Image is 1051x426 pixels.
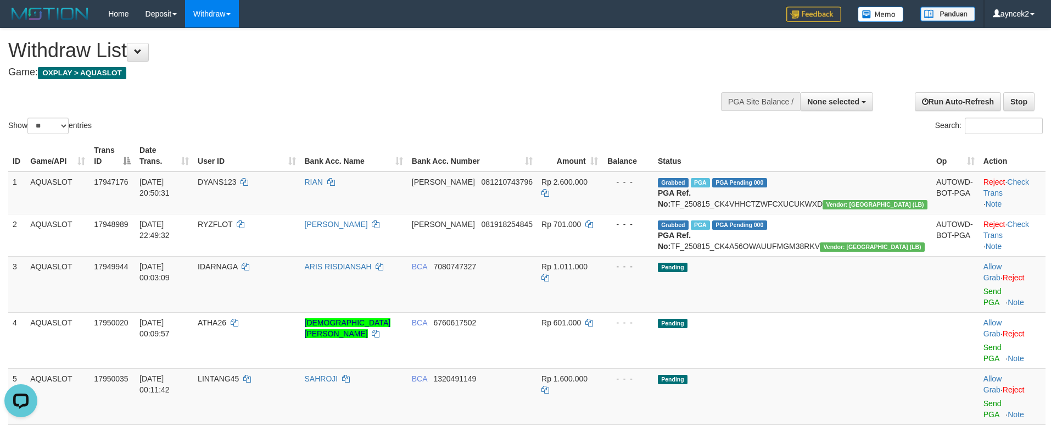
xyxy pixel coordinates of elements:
[541,374,588,383] span: Rp 1.600.000
[653,140,932,171] th: Status
[658,263,687,272] span: Pending
[807,97,859,106] span: None selected
[983,374,1002,394] a: Allow Grab
[198,374,239,383] span: LINTANG45
[1003,329,1025,338] a: Reject
[8,368,26,424] td: 5
[139,262,170,282] span: [DATE] 00:03:09
[8,312,26,368] td: 4
[26,214,90,256] td: AQUASLOT
[979,214,1046,256] td: · ·
[305,262,372,271] a: ARIS RISDIANSAH
[607,176,649,187] div: - - -
[721,92,800,111] div: PGA Site Balance /
[983,318,1002,338] a: Allow Grab
[8,40,690,62] h1: Withdraw List
[935,118,1043,134] label: Search:
[1008,410,1024,419] a: Note
[658,220,689,230] span: Grabbed
[1008,298,1024,307] a: Note
[607,261,649,272] div: - - -
[658,375,687,384] span: Pending
[541,178,588,186] span: Rp 2.600.000
[8,118,92,134] label: Show entries
[94,220,128,229] span: 17948989
[482,178,533,186] span: Copy 081210743796 to clipboard
[983,178,1029,197] a: Check Trans
[412,220,475,229] span: [PERSON_NAME]
[979,140,1046,171] th: Action
[983,318,1003,338] span: ·
[658,319,687,328] span: Pending
[300,140,407,171] th: Bank Acc. Name: activate to sort column ascending
[653,214,932,256] td: TF_250815_CK4A56OWAUUFMGM38RKV
[858,7,904,22] img: Button%20Memo.svg
[4,4,37,37] button: Open LiveChat chat widget
[537,140,602,171] th: Amount: activate to sort column ascending
[653,171,932,214] td: TF_250815_CK4VHHCTZWFCXUCUKWXD
[979,256,1046,312] td: ·
[198,178,237,186] span: DYANS123
[305,374,338,383] a: SAHROJI
[658,231,691,251] b: PGA Ref. No:
[691,220,710,230] span: Marked by ayncek2
[94,178,128,186] span: 17947176
[433,318,476,327] span: Copy 6760617502 to clipboard
[198,318,226,327] span: ATHA26
[1003,385,1025,394] a: Reject
[607,373,649,384] div: - - -
[932,171,979,214] td: AUTOWD-BOT-PGA
[1008,354,1024,363] a: Note
[8,256,26,312] td: 3
[94,374,128,383] span: 17950035
[135,140,193,171] th: Date Trans.: activate to sort column ascending
[26,171,90,214] td: AQUASLOT
[193,140,300,171] th: User ID: activate to sort column ascending
[712,220,767,230] span: PGA Pending
[965,118,1043,134] input: Search:
[983,220,1029,240] a: Check Trans
[26,368,90,424] td: AQUASLOT
[541,318,581,327] span: Rp 601.000
[8,5,92,22] img: MOTION_logo.png
[8,67,690,78] h4: Game:
[986,242,1002,251] a: Note
[26,256,90,312] td: AQUASLOT
[27,118,69,134] select: Showentries
[786,7,841,22] img: Feedback.jpg
[412,318,427,327] span: BCA
[658,189,691,208] b: PGA Ref. No:
[94,318,128,327] span: 17950020
[305,220,368,229] a: [PERSON_NAME]
[8,214,26,256] td: 2
[139,318,170,338] span: [DATE] 00:09:57
[198,262,237,271] span: IDARNAGA
[658,178,689,187] span: Grabbed
[482,220,533,229] span: Copy 081918254845 to clipboard
[979,312,1046,368] td: ·
[412,262,427,271] span: BCA
[983,343,1002,363] a: Send PGA
[412,178,475,186] span: [PERSON_NAME]
[541,220,581,229] span: Rp 701.000
[139,178,170,197] span: [DATE] 20:50:31
[932,140,979,171] th: Op: activate to sort column ascending
[986,200,1002,208] a: Note
[932,214,979,256] td: AUTOWD-BOT-PGA
[983,262,1003,282] span: ·
[983,262,1002,282] a: Allow Grab
[305,318,391,338] a: [DEMOGRAPHIC_DATA][PERSON_NAME]
[800,92,873,111] button: None selected
[983,399,1002,419] a: Send PGA
[433,262,476,271] span: Copy 7080747327 to clipboard
[198,220,232,229] span: RYZFLOT
[823,200,927,209] span: Vendor URL: https://dashboard.q2checkout.com/secure
[820,242,925,252] span: Vendor URL: https://dashboard.q2checkout.com/secure
[94,262,128,271] span: 17949944
[979,368,1046,424] td: ·
[541,262,588,271] span: Rp 1.011.000
[607,317,649,328] div: - - -
[607,219,649,230] div: - - -
[38,67,126,79] span: OXPLAY > AQUASLOT
[979,171,1046,214] td: · ·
